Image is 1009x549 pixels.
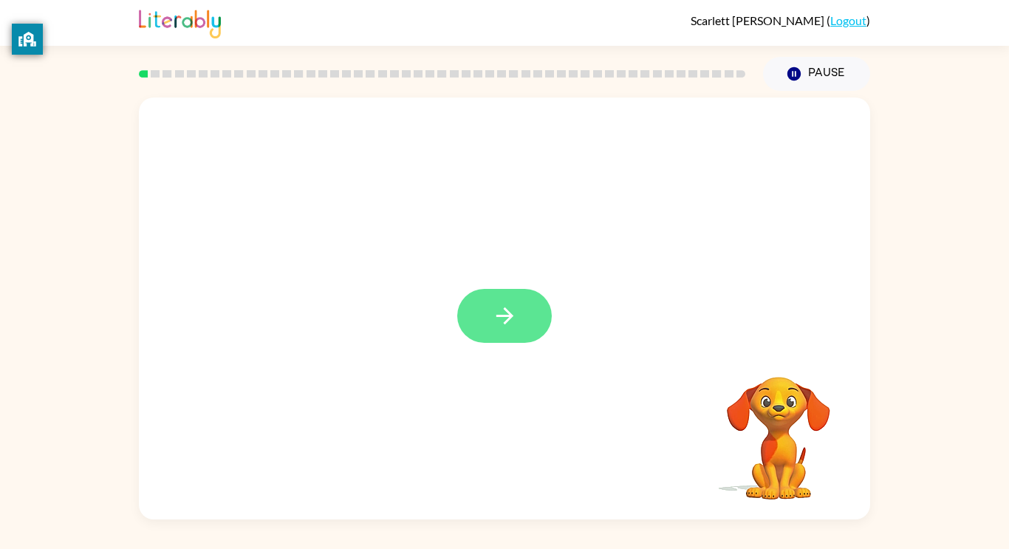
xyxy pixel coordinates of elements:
button: privacy banner [12,24,43,55]
video: Your browser must support playing .mp4 files to use Literably. Please try using another browser. [705,354,852,502]
span: Scarlett [PERSON_NAME] [691,13,827,27]
button: Pause [763,57,870,91]
a: Logout [830,13,866,27]
div: ( ) [691,13,870,27]
img: Literably [139,6,221,38]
